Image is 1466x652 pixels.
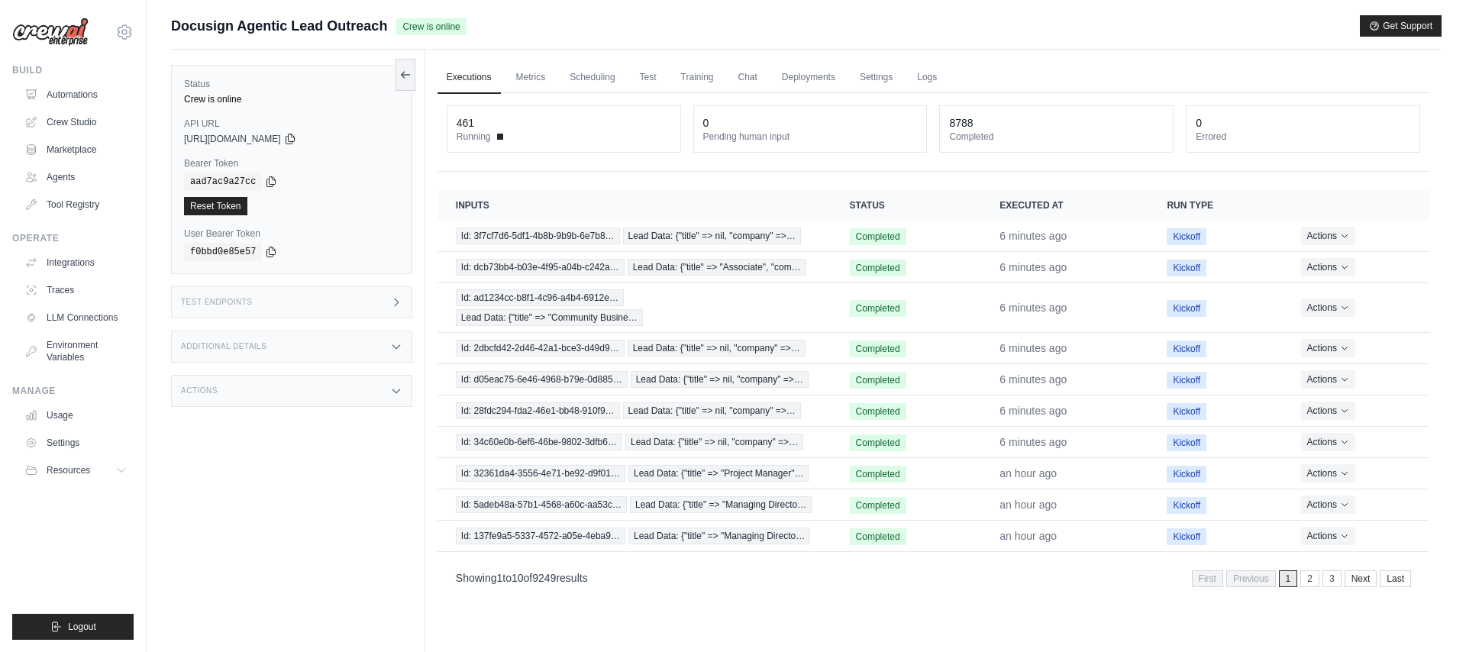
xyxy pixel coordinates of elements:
[1301,299,1355,317] button: Actions for execution
[850,403,906,420] span: Completed
[18,82,134,107] a: Automations
[184,93,399,105] div: Crew is online
[18,458,134,483] button: Resources
[18,250,134,275] a: Integrations
[1301,227,1355,245] button: Actions for execution
[999,261,1067,273] time: September 4, 2025 at 16:32 CDT
[1148,190,1282,221] th: Run Type
[456,371,813,388] a: View execution details for Id
[628,340,806,357] span: Lead Data: {"title" => nil, "company" =>…
[631,62,666,94] a: Test
[456,496,627,513] span: Id: 5adeb48a-57b1-4568-a60c-aa53c…
[1301,464,1355,483] button: Actions for execution
[1196,115,1202,131] div: 0
[532,572,556,584] span: 9249
[631,371,809,388] span: Lead Data: {"title" => nil, "company" =>…
[184,243,262,261] code: f0bbd0e85e57
[47,464,90,476] span: Resources
[456,465,813,482] a: View execution details for Id
[1167,466,1206,483] span: Kickoff
[18,333,134,370] a: Environment Variables
[456,228,620,244] span: Id: 3f7cf7d6-5df1-4b8b-9b9b-6e7b8…
[999,405,1067,417] time: September 4, 2025 at 16:32 CDT
[184,133,281,145] span: [URL][DOMAIN_NAME]
[1301,495,1355,514] button: Actions for execution
[438,62,501,94] a: Executions
[184,228,399,240] label: User Bearer Token
[623,402,801,419] span: Lead Data: {"title" => nil, "company" =>…
[438,190,1429,597] section: Crew executions table
[457,115,474,131] div: 461
[999,230,1067,242] time: September 4, 2025 at 16:32 CDT
[1301,433,1355,451] button: Actions for execution
[999,302,1067,314] time: September 4, 2025 at 16:32 CDT
[999,373,1067,386] time: September 4, 2025 at 16:32 CDT
[184,78,399,90] label: Status
[999,530,1057,542] time: September 4, 2025 at 15:32 CDT
[850,434,906,451] span: Completed
[18,137,134,162] a: Marketplace
[456,465,625,482] span: Id: 32361da4-3556-4e71-be92-d9f01…
[18,403,134,428] a: Usage
[456,228,813,244] a: View execution details for Id
[850,466,906,483] span: Completed
[18,431,134,455] a: Settings
[18,192,134,217] a: Tool Registry
[12,18,89,47] img: Logo
[949,131,1164,143] dt: Completed
[1167,403,1206,420] span: Kickoff
[184,173,262,191] code: aad7ac9a27cc
[184,118,399,130] label: API URL
[1167,497,1206,514] span: Kickoff
[1301,402,1355,420] button: Actions for execution
[507,62,555,94] a: Metrics
[1196,131,1410,143] dt: Errored
[456,528,813,544] a: View execution details for Id
[171,15,387,37] span: Docusign Agentic Lead Outreach
[1380,570,1411,587] a: Last
[773,62,844,94] a: Deployments
[999,467,1057,479] time: September 4, 2025 at 15:32 CDT
[18,305,134,330] a: LLM Connections
[831,190,982,221] th: Status
[456,289,624,306] span: Id: ad1234cc-b8f1-4c96-a4b4-6912e…
[1167,341,1206,357] span: Kickoff
[512,572,524,584] span: 10
[628,465,809,482] span: Lead Data: {"title" => "Project Manager"…
[703,131,918,143] dt: Pending human input
[560,62,624,94] a: Scheduling
[1360,15,1442,37] button: Get Support
[1167,528,1206,545] span: Kickoff
[181,386,218,395] h3: Actions
[396,18,466,35] span: Crew is online
[181,298,253,307] h3: Test Endpoints
[18,278,134,302] a: Traces
[908,62,946,94] a: Logs
[949,115,973,131] div: 8788
[68,621,96,633] span: Logout
[729,62,767,94] a: Chat
[1301,258,1355,276] button: Actions for execution
[456,259,625,276] span: Id: dcb73bb4-b03e-4f95-a04b-c242a…
[1167,434,1206,451] span: Kickoff
[625,434,803,450] span: Lead Data: {"title" => nil, "company" =>…
[1279,570,1298,587] span: 1
[628,259,806,276] span: Lead Data: {"title" => "Associate", "com…
[850,372,906,389] span: Completed
[12,232,134,244] div: Operate
[18,165,134,189] a: Agents
[456,259,813,276] a: View execution details for Id
[456,570,588,586] p: Showing to of results
[1300,570,1319,587] a: 2
[628,528,810,544] span: Lead Data: {"title" => "Managing Directo…
[1167,372,1206,389] span: Kickoff
[184,197,247,215] a: Reset Token
[703,115,709,131] div: 0
[438,190,831,221] th: Inputs
[497,572,503,584] span: 1
[184,157,399,169] label: Bearer Token
[1167,300,1206,317] span: Kickoff
[1390,579,1466,652] iframe: Chat Widget
[456,434,622,450] span: Id: 34c60e0b-6ef6-46be-9802-3dfb6…
[456,340,625,357] span: Id: 2dbcfd42-2d46-42a1-bce3-d49d9…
